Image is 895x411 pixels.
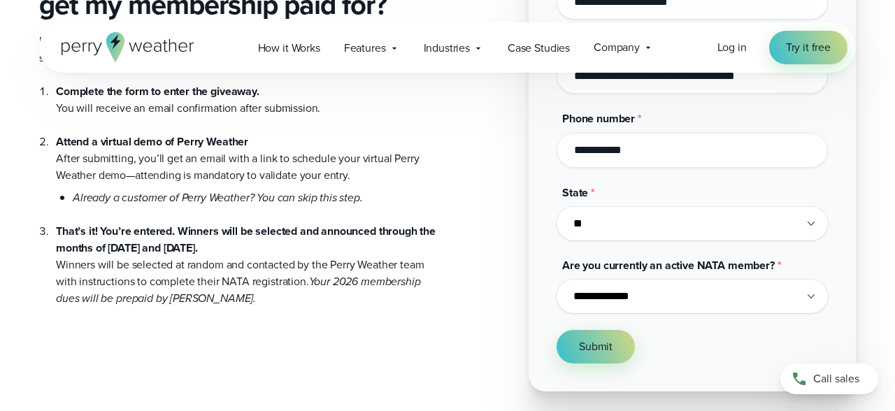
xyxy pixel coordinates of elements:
a: Log in [717,39,747,56]
strong: That’s it! You’re entered. Winners will be selected and announced through the months of [DATE] an... [56,223,436,256]
span: Are you currently an active NATA member? [562,257,775,273]
span: Try it free [786,39,831,56]
li: You will receive an email confirmation after submission. [56,83,436,117]
strong: Complete the form to enter the giveaway. [56,83,259,99]
a: Try it free [769,31,847,64]
button: Submit [557,330,635,363]
span: Industries [424,40,470,57]
span: Phone number [562,110,635,127]
li: After submitting, you’ll get an email with a link to schedule your virtual Perry Weather demo—att... [56,117,436,206]
li: Winners will be selected at random and contacted by the Perry Weather team with instructions to c... [56,206,436,307]
strong: Attend a virtual demo of Perry Weather [56,134,248,150]
a: Case Studies [496,34,582,62]
span: How it Works [258,40,320,57]
span: Features [344,40,386,57]
span: Company [594,39,640,56]
span: Submit [579,338,613,355]
em: Already a customer of Perry Weather? You can skip this step. [73,189,363,206]
span: State [562,185,588,201]
span: Call sales [813,370,859,387]
a: How it Works [246,34,332,62]
a: Call sales [780,363,878,394]
span: Log in [717,39,747,55]
span: Case Studies [508,40,570,57]
em: Your 2026 membership dues will be prepaid by [PERSON_NAME]. [56,273,420,306]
